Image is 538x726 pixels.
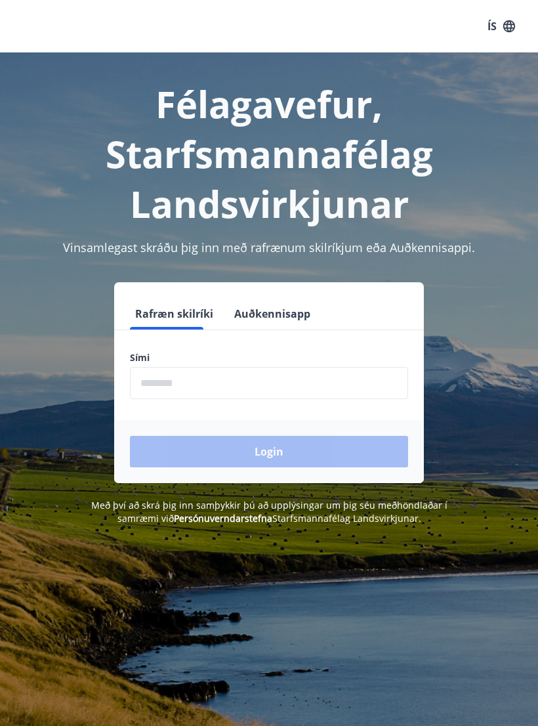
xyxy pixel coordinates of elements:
h1: Félagavefur, Starfsmannafélag Landsvirkjunar [16,79,522,228]
span: Vinsamlegast skráðu þig inn með rafrænum skilríkjum eða Auðkennisappi. [63,240,475,255]
label: Sími [130,351,408,364]
button: Auðkennisapp [229,298,316,330]
a: Persónuverndarstefna [174,512,272,524]
button: Rafræn skilríki [130,298,218,330]
button: ÍS [480,14,522,38]
span: Með því að skrá þig inn samþykkir þú að upplýsingar um þig séu meðhöndlaðar í samræmi við Starfsm... [91,499,447,524]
